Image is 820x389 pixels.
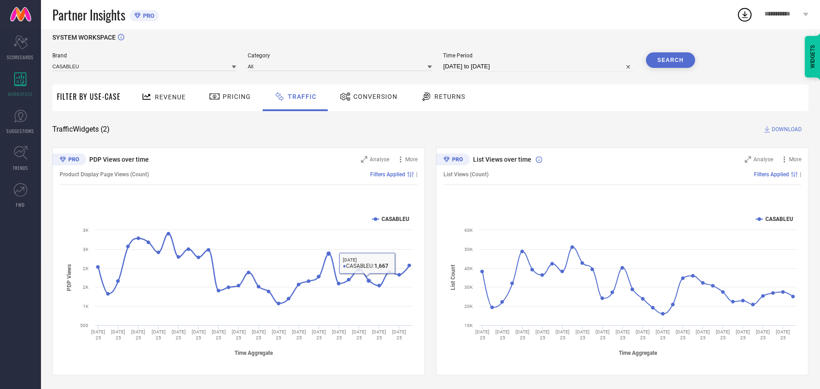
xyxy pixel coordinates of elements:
[619,350,657,356] tspan: Time Aggregate
[772,125,802,134] span: DOWNLOAD
[212,329,226,340] text: [DATE] 25
[416,171,418,178] span: |
[372,329,387,340] text: [DATE] 25
[535,329,550,340] text: [DATE] 25
[248,52,432,59] span: Category
[370,156,389,163] span: Analyse
[464,247,473,252] text: 50K
[765,216,793,222] text: CASABLEU
[716,329,730,340] text: [DATE] 25
[696,329,710,340] text: [DATE] 25
[656,329,670,340] text: [DATE] 25
[800,171,801,178] span: |
[91,329,105,340] text: [DATE] 25
[52,125,110,134] span: Traffic Widgets ( 2 )
[83,266,89,271] text: 2K
[436,154,470,167] div: Premium
[405,156,418,163] span: More
[464,323,473,328] text: 10K
[235,350,274,356] tspan: Time Aggregate
[555,329,570,340] text: [DATE] 25
[646,52,695,68] button: Search
[616,329,630,340] text: [DATE] 25
[8,91,33,97] span: WORKSPACE
[288,93,316,100] span: Traffic
[312,329,326,340] text: [DATE] 25
[111,329,125,340] text: [DATE] 25
[152,329,166,340] text: [DATE] 25
[754,156,773,163] span: Analyse
[596,329,610,340] text: [DATE] 25
[66,264,72,291] tspan: PDP Views
[370,171,405,178] span: Filters Applied
[756,329,770,340] text: [DATE] 25
[473,156,531,163] span: List Views over time
[57,91,121,102] span: Filter By Use-Case
[737,6,753,23] div: Open download list
[80,323,88,328] text: 500
[83,228,89,233] text: 3K
[52,52,236,59] span: Brand
[7,54,34,61] span: SCORECARDS
[676,329,690,340] text: [DATE] 25
[13,164,28,171] span: TRENDS
[464,285,473,290] text: 30K
[475,329,489,340] text: [DATE] 25
[434,93,465,100] span: Returns
[352,329,366,340] text: [DATE] 25
[16,201,25,208] span: FWD
[789,156,801,163] span: More
[443,52,635,59] span: Time Period
[443,61,635,72] input: Select time period
[443,171,489,178] span: List Views (Count)
[52,5,125,24] span: Partner Insights
[636,329,650,340] text: [DATE] 25
[450,265,456,290] tspan: List Count
[223,93,251,100] span: Pricing
[576,329,590,340] text: [DATE] 25
[192,329,206,340] text: [DATE] 25
[495,329,509,340] text: [DATE] 25
[232,329,246,340] text: [DATE] 25
[392,329,407,340] text: [DATE] 25
[353,93,397,100] span: Conversion
[52,154,86,167] div: Premium
[172,329,186,340] text: [DATE] 25
[89,156,149,163] span: PDP Views over time
[272,329,286,340] text: [DATE] 25
[754,171,789,178] span: Filters Applied
[464,228,473,233] text: 60K
[745,156,751,163] svg: Zoom
[7,128,35,134] span: SUGGESTIONS
[83,247,89,252] text: 3K
[292,329,306,340] text: [DATE] 25
[736,329,750,340] text: [DATE] 25
[155,93,186,101] span: Revenue
[52,34,116,41] span: SYSTEM WORKSPACE
[83,304,89,309] text: 1K
[252,329,266,340] text: [DATE] 25
[361,156,367,163] svg: Zoom
[60,171,149,178] span: Product Display Page Views (Count)
[776,329,790,340] text: [DATE] 25
[515,329,530,340] text: [DATE] 25
[141,12,154,19] span: PRO
[464,304,473,309] text: 20K
[382,216,409,222] text: CASABLEU
[464,266,473,271] text: 40K
[132,329,146,340] text: [DATE] 25
[83,285,89,290] text: 2K
[332,329,346,340] text: [DATE] 25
